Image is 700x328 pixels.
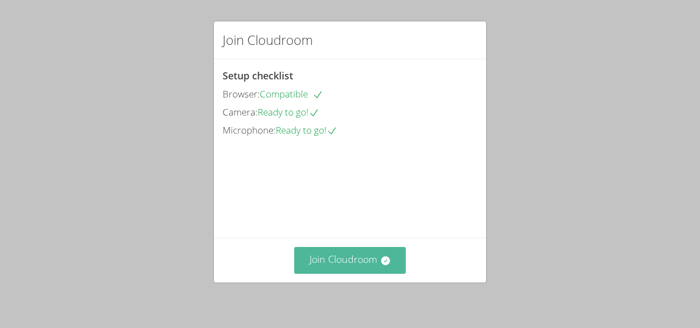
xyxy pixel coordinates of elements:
span: Ready to go! [258,106,319,118]
button: Join Cloudroom [294,247,406,274]
span: Setup checklist [223,69,293,82]
span: Ready to go! [276,124,337,136]
span: Browser: [223,88,260,100]
span: Camera: [223,106,258,118]
span: Compatible [260,88,323,100]
span: Microphone: [223,124,276,136]
h2: Join Cloudroom [223,30,313,50]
